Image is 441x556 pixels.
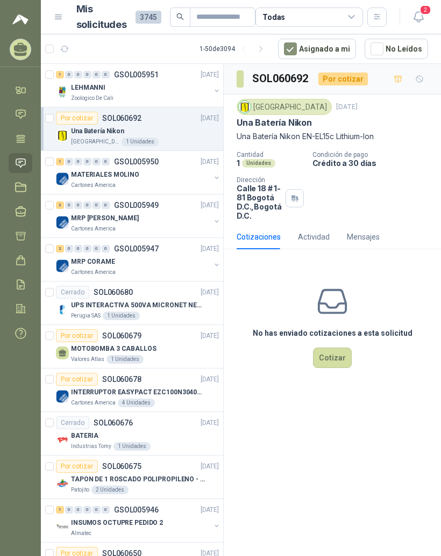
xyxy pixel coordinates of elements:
div: 0 [83,71,91,78]
div: 0 [102,245,110,252]
p: [DATE] [201,113,219,124]
a: Por cotizarSOL060692[DATE] Company LogoUna Batería Nikon[GEOGRAPHIC_DATA]1 Unidades [41,107,223,151]
p: MRP CORAME [71,257,115,267]
div: 0 [93,71,101,78]
p: Condición de pago [312,151,437,158]
a: 2 0 0 0 0 0 GSOL005947[DATE] Company LogoMRP CORAMECartones America [56,242,221,277]
div: Actividad [298,231,330,243]
div: 0 [102,71,110,78]
span: 2 [419,5,431,15]
p: INTERRUPTOR EASYPACT EZC100N3040C 40AMP 25K [PERSON_NAME] [71,387,205,398]
div: 0 [102,158,110,165]
p: BATERIA [71,431,98,441]
p: GSOL005947 [114,245,159,252]
p: [DATE] [201,287,219,298]
p: SOL060675 [102,463,141,470]
div: 0 [65,506,73,514]
a: 1 0 0 0 0 0 GSOL005950[DATE] Company LogoMATERIALES MOLINOCartones America [56,155,221,190]
div: 0 [83,506,91,514]
img: Company Logo [56,259,69,272]
img: Company Logo [56,390,69,403]
p: [GEOGRAPHIC_DATA] [71,138,119,146]
p: Cartones America [71,399,116,407]
div: Unidades [242,159,275,168]
p: [DATE] [201,331,219,341]
p: INSUMOS OCTUPRE PEDIDO 2 [71,518,163,528]
div: 1 Unidades [103,312,140,320]
p: SOL060676 [94,419,133,427]
div: 1 Unidades [106,355,144,364]
p: SOL060680 [94,288,133,296]
img: Company Logo [56,216,69,229]
div: 0 [93,245,101,252]
div: 1 [56,158,64,165]
p: [DATE] [201,244,219,254]
div: 0 [83,245,91,252]
a: Por cotizarSOL060678[DATE] Company LogoINTERRUPTOR EASYPACT EZC100N3040C 40AMP 25K [PERSON_NAME]C... [41,369,223,412]
div: Cerrado [56,416,89,429]
button: Asignado a mi [278,39,356,59]
div: 0 [74,201,82,209]
p: Patojito [71,486,89,494]
img: Company Logo [56,434,69,446]
p: Cantidad [237,151,304,158]
a: Por cotizarSOL060679[DATE] MOTOBOMBA 3 CABALLOSValores Atlas1 Unidades [41,325,223,369]
div: Por cotizar [318,73,368,85]
p: MOTOBOMBA 3 CABALLOS [71,344,157,354]
p: [DATE] [201,70,219,80]
a: Por cotizarSOL060675[DATE] Company LogoTAPON DE 1 ROSCADO POLIPROPILENO - HEMBRA NPTPatojito2 Uni... [41,456,223,499]
p: 1 [237,158,240,168]
button: Cotizar [313,348,352,368]
p: Una Batería Nikon [237,117,312,128]
div: 1 - 50 de 3094 [200,40,269,57]
p: GSOL005951 [114,71,159,78]
div: 0 [65,71,73,78]
div: 0 [74,71,82,78]
p: Perugia SAS [71,312,101,320]
div: 1 Unidades [122,138,159,146]
p: Industrias Tomy [71,442,111,451]
h1: Mis solicitudes [76,2,127,33]
div: 0 [93,158,101,165]
p: GSOL005946 [114,506,159,514]
a: 3 0 0 0 0 0 GSOL005949[DATE] Company LogoMRP [PERSON_NAME]Cartones America [56,199,221,233]
p: MATERIALES MOLINO [71,170,139,180]
img: Company Logo [56,303,69,316]
p: Cartones America [71,181,116,190]
div: 1 Unidades [113,442,151,451]
img: Company Logo [56,477,69,490]
div: 0 [65,245,73,252]
span: search [176,13,184,20]
p: SOL060692 [102,114,141,122]
p: SOL060678 [102,376,141,383]
img: Company Logo [56,521,69,533]
h3: No has enviado cotizaciones a esta solicitud [253,327,412,339]
a: CerradoSOL060676[DATE] Company LogoBATERIAIndustrias Tomy1 Unidades [41,412,223,456]
div: 0 [93,201,101,209]
img: Company Logo [56,172,69,185]
img: Company Logo [239,101,251,113]
p: Almatec [71,529,91,538]
p: Valores Atlas [71,355,104,364]
div: 0 [65,158,73,165]
div: 0 [93,506,101,514]
p: SOL060679 [102,332,141,340]
p: GSOL005949 [114,201,159,209]
div: 2 Unidades [91,486,129,494]
p: Una Batería Nikon [71,126,124,136]
div: Mensajes [347,231,380,243]
div: Cerrado [56,286,89,299]
p: [DATE] [201,374,219,385]
p: [DATE] [201,505,219,515]
button: 2 [409,8,428,27]
img: Company Logo [56,85,69,98]
div: 0 [74,506,82,514]
h3: SOL060692 [252,70,310,87]
div: 0 [83,158,91,165]
p: UPS INTERACTIVA 500VA MICRONET NEGRA MARCA: POWEST NICOMAR [71,300,205,311]
div: 0 [65,201,73,209]
div: 0 [83,201,91,209]
div: Cotizaciones [237,231,281,243]
div: [GEOGRAPHIC_DATA] [237,99,332,115]
a: 1 0 0 0 0 0 GSOL005946[DATE] Company LogoINSUMOS OCTUPRE PEDIDO 2Almatec [56,503,221,538]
